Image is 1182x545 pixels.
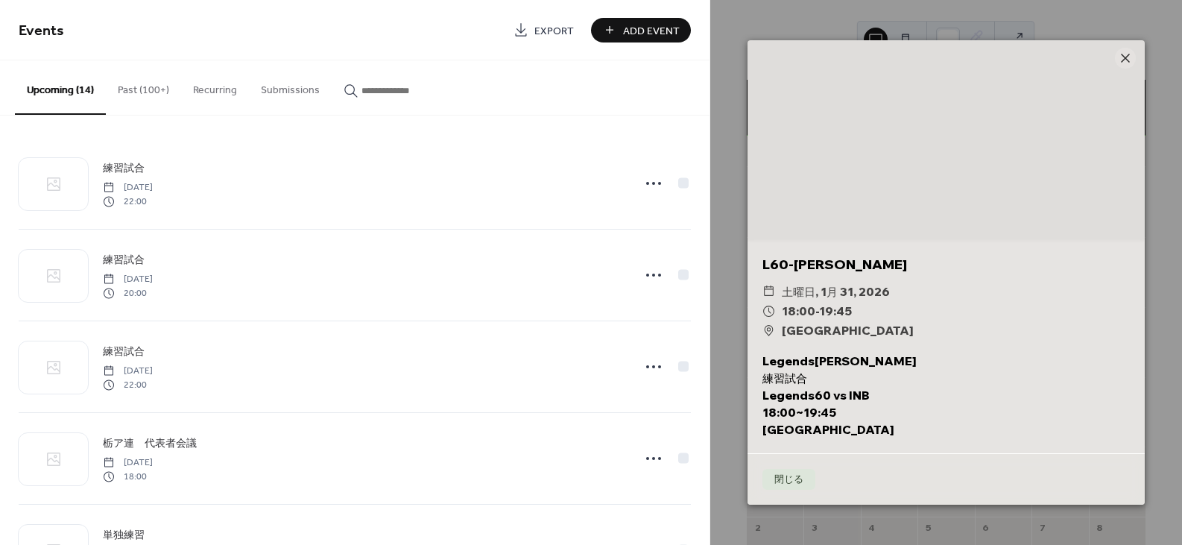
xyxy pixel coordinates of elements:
[103,161,145,177] span: 練習試合
[103,526,145,544] a: 単独練習
[591,18,691,42] button: Add Event
[782,303,815,318] span: 18:00
[103,251,145,268] a: 練習試合
[762,469,815,490] button: 閉じる
[106,60,181,113] button: Past (100+)
[103,344,145,360] span: 練習試合
[15,60,106,115] button: Upcoming (14)
[815,303,819,318] span: -
[762,301,776,321] div: ​
[103,470,153,483] span: 18:00
[103,160,145,177] a: 練習試合
[103,436,197,452] span: 栃ア連 代表者会議
[103,253,145,268] span: 練習試合
[623,23,680,39] span: Add Event
[762,321,776,340] div: ​
[103,343,145,360] a: 練習試合
[502,18,585,42] a: Export
[534,23,574,39] span: Export
[249,60,332,113] button: Submissions
[103,286,153,300] span: 20:00
[19,16,64,45] span: Events
[103,273,153,286] span: [DATE]
[762,282,776,301] div: ​
[748,254,1145,274] div: L60-[PERSON_NAME]
[103,456,153,470] span: [DATE]
[782,321,913,340] span: [GEOGRAPHIC_DATA]
[181,60,249,113] button: Recurring
[819,303,852,318] span: 19:45
[103,365,153,378] span: [DATE]
[782,282,890,301] span: 土曜日, 1月 31, 2026
[103,181,153,195] span: [DATE]
[103,528,145,544] span: 単独練習
[103,435,197,452] a: 栃ア連 代表者会議
[103,378,153,391] span: 22:00
[748,353,1145,439] div: Legends[PERSON_NAME] 練習試合 Legends60 vs INB 18:00~19:45 [GEOGRAPHIC_DATA]
[103,195,153,208] span: 22:00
